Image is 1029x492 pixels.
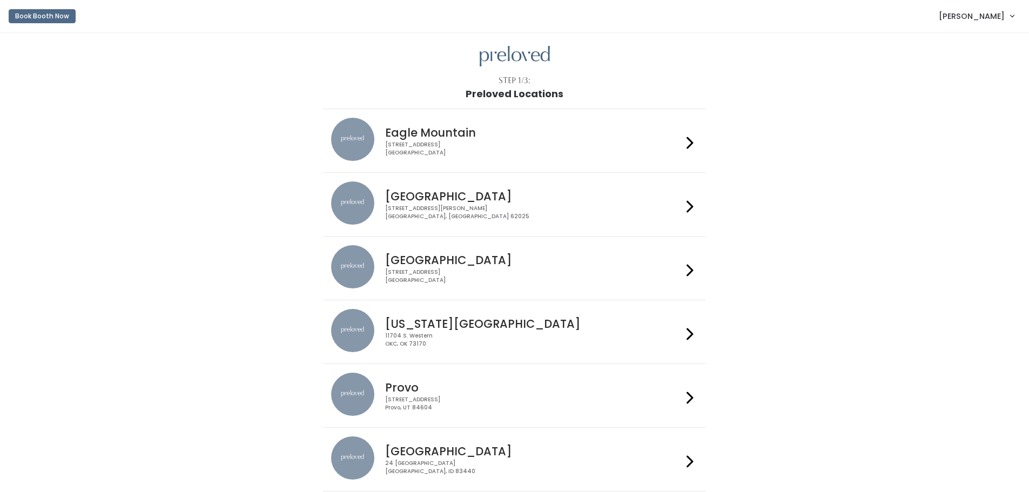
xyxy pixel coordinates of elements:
[331,309,374,352] img: preloved location
[331,245,374,288] img: preloved location
[385,190,682,203] h4: [GEOGRAPHIC_DATA]
[385,460,682,475] div: 24 [GEOGRAPHIC_DATA] [GEOGRAPHIC_DATA], ID 83440
[480,46,550,67] img: preloved logo
[385,268,682,284] div: [STREET_ADDRESS] [GEOGRAPHIC_DATA]
[331,181,374,225] img: preloved location
[331,373,698,419] a: preloved location Provo [STREET_ADDRESS]Provo, UT 84604
[499,75,530,86] div: Step 1/3:
[331,309,698,355] a: preloved location [US_STATE][GEOGRAPHIC_DATA] 11704 S. WesternOKC, OK 73170
[939,10,1005,22] span: [PERSON_NAME]
[385,445,682,457] h4: [GEOGRAPHIC_DATA]
[385,381,682,394] h4: Provo
[331,118,698,164] a: preloved location Eagle Mountain [STREET_ADDRESS][GEOGRAPHIC_DATA]
[385,396,682,412] div: [STREET_ADDRESS] Provo, UT 84604
[331,181,698,227] a: preloved location [GEOGRAPHIC_DATA] [STREET_ADDRESS][PERSON_NAME][GEOGRAPHIC_DATA], [GEOGRAPHIC_D...
[385,205,682,220] div: [STREET_ADDRESS][PERSON_NAME] [GEOGRAPHIC_DATA], [GEOGRAPHIC_DATA] 62025
[9,9,76,23] button: Book Booth Now
[331,436,698,482] a: preloved location [GEOGRAPHIC_DATA] 24 [GEOGRAPHIC_DATA][GEOGRAPHIC_DATA], ID 83440
[331,373,374,416] img: preloved location
[466,89,563,99] h1: Preloved Locations
[9,4,76,28] a: Book Booth Now
[385,254,682,266] h4: [GEOGRAPHIC_DATA]
[928,4,1025,28] a: [PERSON_NAME]
[331,245,698,291] a: preloved location [GEOGRAPHIC_DATA] [STREET_ADDRESS][GEOGRAPHIC_DATA]
[385,332,682,348] div: 11704 S. Western OKC, OK 73170
[331,436,374,480] img: preloved location
[385,141,682,157] div: [STREET_ADDRESS] [GEOGRAPHIC_DATA]
[385,126,682,139] h4: Eagle Mountain
[331,118,374,161] img: preloved location
[385,318,682,330] h4: [US_STATE][GEOGRAPHIC_DATA]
